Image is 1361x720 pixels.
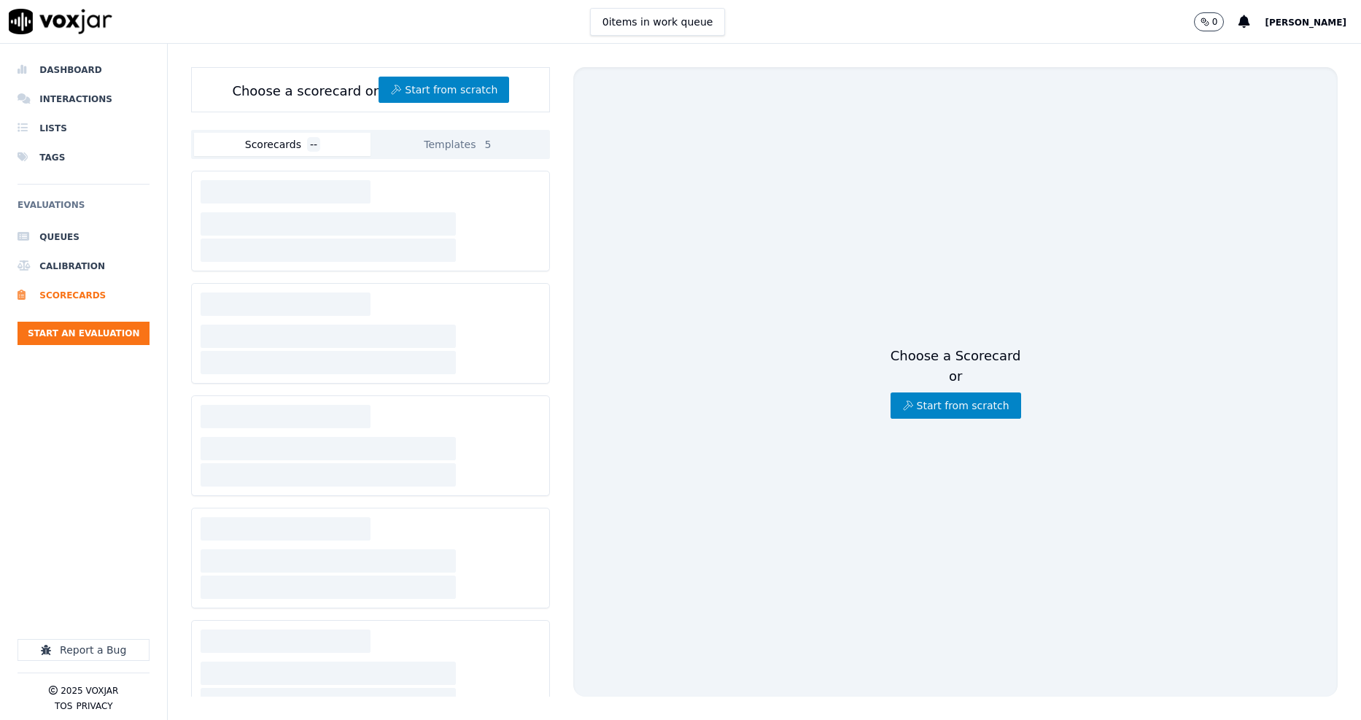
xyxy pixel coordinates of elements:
a: Interactions [18,85,150,114]
a: Calibration [18,252,150,281]
h6: Evaluations [18,196,150,222]
span: [PERSON_NAME] [1265,18,1346,28]
p: 0 [1212,16,1218,28]
div: Choose a Scorecard or [891,346,1021,419]
a: Scorecards [18,281,150,310]
button: Start from scratch [379,77,509,103]
button: 0items in work queue [590,8,726,36]
a: Dashboard [18,55,150,85]
button: 0 [1194,12,1225,31]
button: Privacy [76,700,112,712]
a: Tags [18,143,150,172]
p: 2025 Voxjar [61,685,118,697]
button: 0 [1194,12,1239,31]
button: Report a Bug [18,639,150,661]
button: Templates [371,133,547,156]
a: Queues [18,222,150,252]
button: Start an Evaluation [18,322,150,345]
div: Choose a scorecard or [191,67,550,112]
button: Scorecards [194,133,371,156]
span: -- [307,137,320,152]
button: TOS [55,700,72,712]
button: Start from scratch [891,392,1021,419]
a: Lists [18,114,150,143]
button: [PERSON_NAME] [1265,13,1361,31]
span: 5 [481,137,494,152]
img: voxjar logo [9,9,112,34]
